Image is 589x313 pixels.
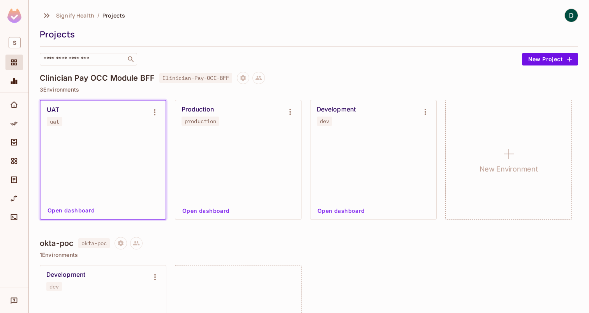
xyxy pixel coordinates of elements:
div: dev [320,118,329,124]
span: Clinician-Pay-OCC-BFF [159,73,232,83]
h4: okta-poc [40,239,74,248]
h1: New Environment [480,163,538,175]
div: Elements [5,153,23,169]
button: Environment settings [418,104,433,120]
button: Environment settings [147,104,162,120]
div: Audit Log [5,172,23,187]
div: URL Mapping [5,191,23,206]
div: UAT [47,106,59,114]
p: 1 Environments [40,252,578,258]
p: 3 Environments [40,87,578,93]
span: Project settings [115,241,127,248]
div: Help & Updates [5,293,23,308]
button: Environment settings [147,269,163,285]
div: uat [50,118,59,125]
div: Directory [5,134,23,150]
div: Projects [5,55,23,70]
div: Policy [5,116,23,131]
span: okta-poc [78,238,110,248]
div: Home [5,97,23,113]
li: / [97,12,99,19]
div: dev [49,283,59,290]
div: production [185,118,216,124]
div: Development [317,106,356,113]
div: Connect [5,209,23,225]
div: Projects [40,28,574,40]
span: S [9,37,21,48]
span: Project settings [237,76,249,83]
span: Signify Health [56,12,94,19]
img: Dylan Gillespie [565,9,578,22]
div: Production [182,106,214,113]
div: Workspace: Signify Health [5,34,23,51]
button: Environment settings [282,104,298,120]
div: Monitoring [5,73,23,89]
div: Development [46,271,85,279]
button: Open dashboard [44,204,98,217]
h4: Clinician Pay OCC Module BFF [40,73,155,83]
img: SReyMgAAAABJRU5ErkJggg== [7,9,21,23]
span: Projects [102,12,125,19]
button: Open dashboard [179,205,233,217]
button: Open dashboard [314,205,368,217]
button: New Project [522,53,578,65]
